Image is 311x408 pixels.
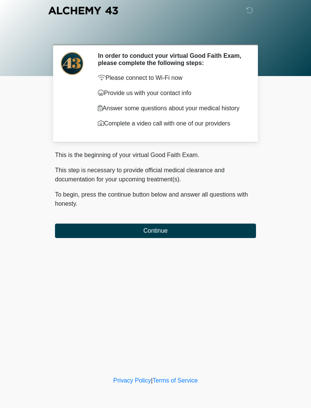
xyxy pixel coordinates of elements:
[47,6,119,15] img: Alchemy 43 Logo
[49,27,262,41] h1: ‎ ‎ ‎ ‎
[113,377,151,384] a: Privacy Policy
[55,151,256,160] p: This is the beginning of your virtual Good Faith Exam.
[152,377,198,384] a: Terms of Service
[55,166,256,184] p: This step is necessary to provide official medical clearance and documentation for your upcoming ...
[151,377,152,384] a: |
[61,52,83,75] img: Agent Avatar
[55,224,256,238] button: Continue
[98,104,245,113] p: Answer some questions about your medical history
[98,119,245,128] p: Complete a video call with one of our providers
[98,73,245,83] p: Please connect to Wi-Fi now
[55,190,256,208] p: To begin, press the continue button below and answer all questions with honesty.
[98,52,245,67] h2: In order to conduct your virtual Good Faith Exam, please complete the following steps:
[98,89,245,98] p: Provide us with your contact info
